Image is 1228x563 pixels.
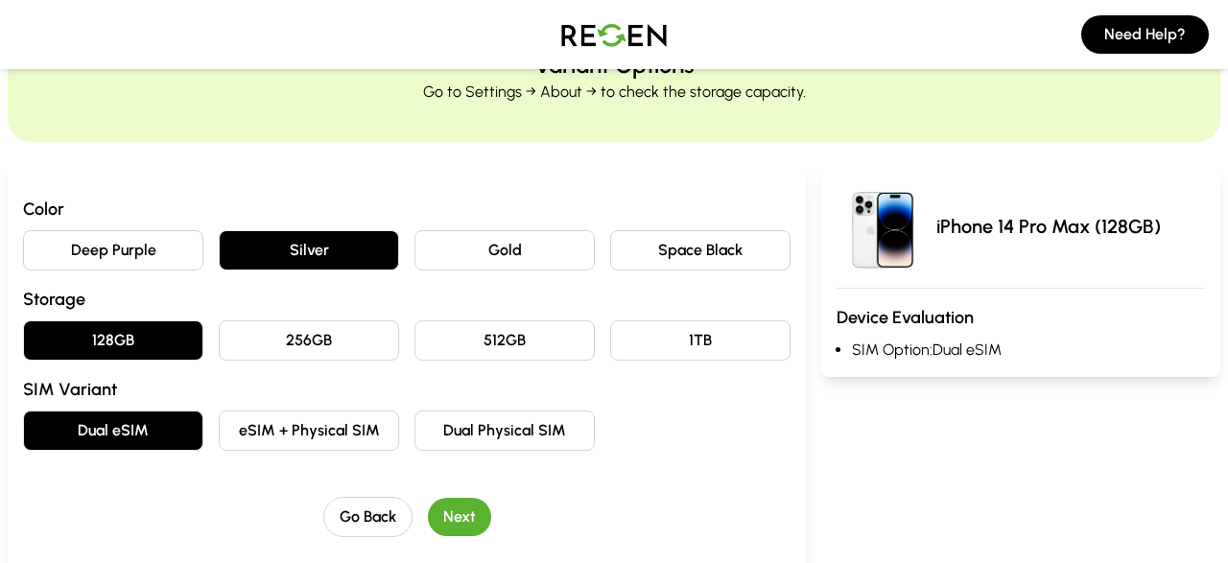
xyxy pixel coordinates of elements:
button: eSIM + Physical SIM [219,411,399,451]
button: Dual eSIM [23,411,203,451]
h3: SIM Variant [23,376,791,403]
button: 128GB [23,320,203,361]
li: SIM Option: Dual eSIM [852,339,1205,362]
button: Silver [219,230,399,270]
button: 1TB [610,320,791,361]
p: Go to Settings → About → to check the storage capacity. [423,81,806,104]
img: Logo [547,8,681,61]
button: Go Back [323,497,413,537]
button: Space Black [610,230,791,270]
h3: Storage [23,286,791,313]
button: 512GB [414,320,595,361]
button: Deep Purple [23,230,203,270]
button: Need Help? [1081,15,1209,54]
button: Next [428,498,491,536]
p: iPhone 14 Pro Max (128GB) [936,213,1161,240]
button: 256GB [219,320,399,361]
h3: Device Evaluation [837,304,1205,331]
button: Dual Physical SIM [414,411,595,451]
img: iPhone 14 Pro Max [837,180,929,272]
button: Gold [414,230,595,270]
h3: Color [23,196,791,223]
